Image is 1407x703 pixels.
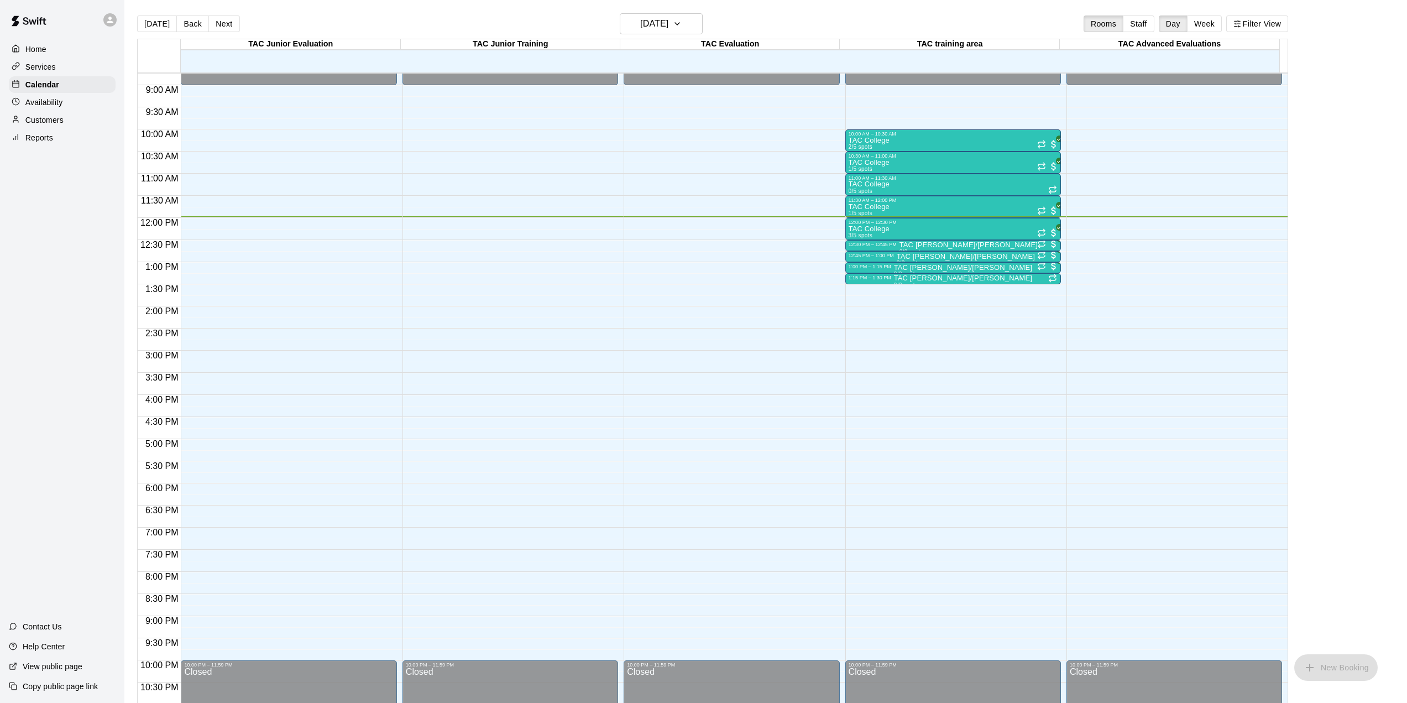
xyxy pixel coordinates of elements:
[9,41,116,58] a: Home
[138,683,181,692] span: 10:30 PM
[1037,140,1046,149] span: Recurring event
[845,273,1061,284] div: 1:15 PM – 1:30 PM: TAC Tom/Mike
[25,61,56,72] p: Services
[849,144,873,150] span: 2/5 spots filled
[143,638,181,648] span: 9:30 PM
[849,264,894,269] div: 1:00 PM – 1:15 PM
[9,59,116,75] a: Services
[181,39,400,50] div: TAC Junior Evaluation
[1048,274,1057,283] span: Recurring event
[894,271,918,277] span: 2/3 spots filled
[143,550,181,559] span: 7:30 PM
[143,262,181,272] span: 1:00 PM
[1048,238,1059,249] span: All customers have paid
[143,329,181,338] span: 2:30 PM
[1070,662,1121,668] div: 10:00 PM – 11:59 PM
[25,132,53,143] p: Reports
[143,594,181,603] span: 8:30 PM
[845,251,1061,262] div: 12:45 PM – 1:00 PM: TAC Tom/Mike
[845,218,1061,240] div: 12:00 PM – 12:30 PM: TAC College
[1048,185,1057,194] span: Recurring event
[1037,239,1046,248] span: Recurring event
[143,107,181,117] span: 9:30 AM
[1048,161,1059,172] span: All customers have paid
[849,210,873,216] span: 1/5 spots filled
[845,196,1061,218] div: 11:30 AM – 12:00 PM: TAC College
[138,129,181,139] span: 10:00 AM
[1037,251,1046,259] span: Recurring event
[620,39,840,50] div: TAC Evaluation
[845,240,1061,251] div: 12:30 PM – 12:45 PM: TAC Tom/Mike
[137,15,177,32] button: [DATE]
[849,131,899,137] div: 10:00 AM – 10:30 AM
[143,306,181,316] span: 2:00 PM
[849,220,899,225] div: 12:00 PM – 12:30 PM
[25,114,64,126] p: Customers
[1048,139,1059,150] span: All customers have paid
[849,175,899,181] div: 11:00 AM – 11:30 AM
[1060,39,1279,50] div: TAC Advanced Evaluations
[138,196,181,205] span: 11:30 AM
[143,284,181,294] span: 1:30 PM
[143,483,181,493] span: 6:00 PM
[1037,162,1046,171] span: Recurring event
[184,662,235,668] div: 10:00 PM – 11:59 PM
[208,15,239,32] button: Next
[138,240,181,249] span: 12:30 PM
[25,44,46,55] p: Home
[406,662,457,668] div: 10:00 PM – 11:59 PM
[845,152,1061,174] div: 10:30 AM – 11:00 AM: TAC College
[899,249,924,255] span: 3/3 spots filled
[845,262,1061,273] div: 1:00 PM – 1:15 PM: TAC Tom/Mike
[1048,249,1059,261] span: All customers have paid
[138,174,181,183] span: 11:00 AM
[143,417,181,426] span: 4:30 PM
[143,351,181,360] span: 3:00 PM
[849,253,897,258] div: 12:45 PM – 1:00 PM
[143,506,181,515] span: 6:30 PM
[176,15,209,32] button: Back
[143,85,181,95] span: 9:00 AM
[9,112,116,128] a: Customers
[143,616,181,626] span: 9:00 PM
[25,97,63,108] p: Availability
[849,275,894,280] div: 1:15 PM – 1:30 PM
[849,242,899,247] div: 12:30 PM – 12:45 PM
[1084,15,1123,32] button: Rooms
[845,174,1061,196] div: 11:00 AM – 11:30 AM: TAC College
[1048,261,1059,272] span: All customers have paid
[897,260,921,266] span: 3/3 spots filled
[845,129,1061,152] div: 10:00 AM – 10:30 AM: TAC College
[9,94,116,111] a: Availability
[1037,206,1046,215] span: Recurring event
[849,232,873,238] span: 3/5 spots filled
[620,13,703,34] button: [DATE]
[401,39,620,50] div: TAC Junior Training
[849,662,899,668] div: 10:00 PM – 11:59 PM
[849,153,899,159] div: 10:30 AM – 11:00 AM
[9,129,116,146] a: Reports
[640,16,668,32] h6: [DATE]
[1037,262,1046,270] span: Recurring event
[627,662,678,668] div: 10:00 PM – 11:59 PM
[1187,15,1222,32] button: Week
[143,373,181,382] span: 3:30 PM
[1037,228,1046,237] span: Recurring event
[23,661,82,672] p: View public page
[23,641,65,652] p: Help Center
[1294,662,1378,671] span: You don't have the permission to add bookings
[1048,227,1059,238] span: All customers have paid
[9,76,116,93] a: Calendar
[143,572,181,581] span: 8:00 PM
[1159,15,1188,32] button: Day
[849,188,873,194] span: 0/5 spots filled
[23,621,62,632] p: Contact Us
[138,218,181,227] span: 12:00 PM
[138,660,181,670] span: 10:00 PM
[143,461,181,471] span: 5:30 PM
